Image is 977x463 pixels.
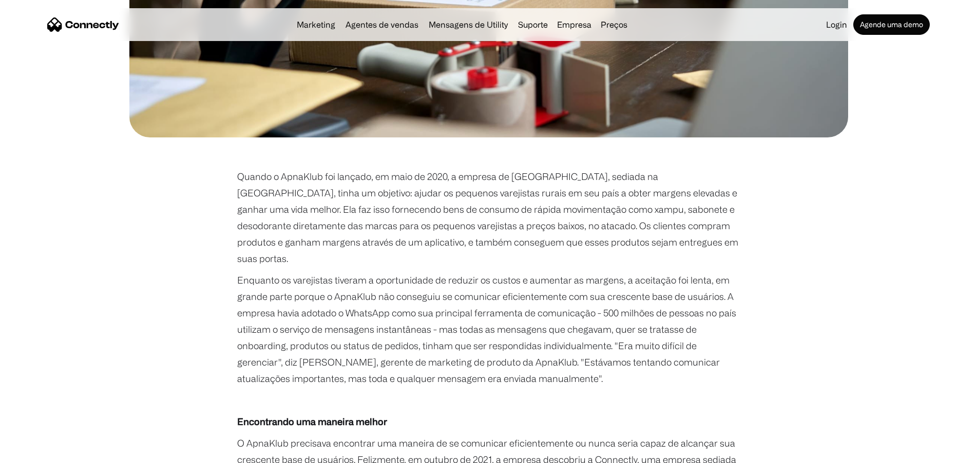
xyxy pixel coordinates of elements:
[822,21,851,29] a: Login
[425,21,512,29] a: Mensagens de Utility
[47,17,119,32] a: home
[514,21,552,29] a: Suporte
[21,445,62,459] ul: Language list
[597,21,631,29] a: Preços
[237,272,740,387] p: Enquanto os varejistas tiveram a oportunidade de reduzir os custos e aumentar as margens, a aceit...
[237,168,740,267] p: Quando o ApnaKlub foi lançado, em maio de 2020, a empresa de [GEOGRAPHIC_DATA], sediada na [GEOGR...
[341,21,423,29] a: Agentes de vendas
[237,392,740,408] p: ‍
[10,445,62,459] aside: Language selected: Português (Brasil)
[293,21,339,29] a: Marketing
[554,17,595,32] div: Empresa
[853,14,930,35] a: Agende uma demo
[557,17,591,32] div: Empresa
[237,416,387,427] strong: Encontrando uma maneira melhor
